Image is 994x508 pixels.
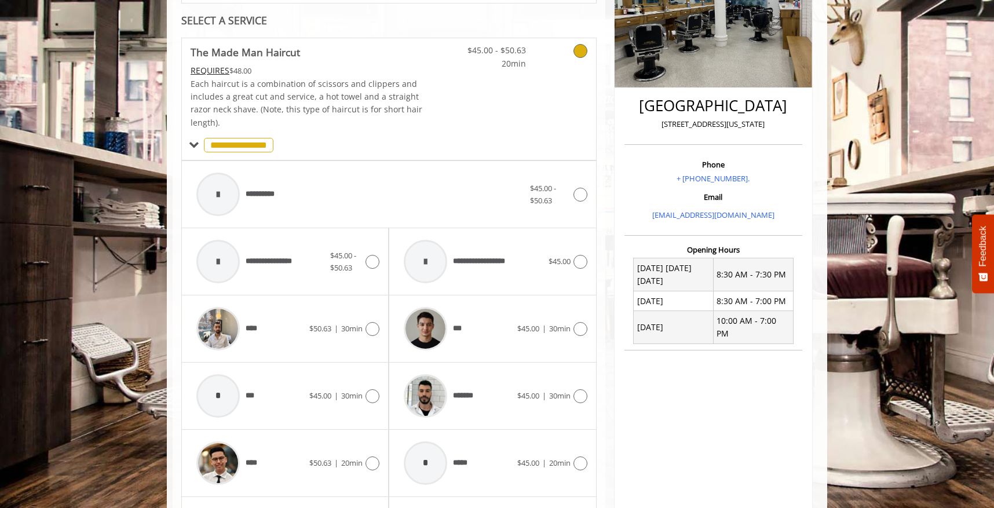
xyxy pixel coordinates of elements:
[517,390,539,401] span: $45.00
[549,256,571,266] span: $45.00
[458,44,526,57] span: $45.00 - $50.63
[191,65,229,76] span: This service needs some Advance to be paid before we block your appointment
[341,323,363,334] span: 30min
[191,44,300,60] b: The Made Man Haircut
[542,458,546,468] span: |
[309,458,331,468] span: $50.63
[458,57,526,70] span: 20min
[334,323,338,334] span: |
[341,458,363,468] span: 20min
[542,390,546,401] span: |
[627,160,799,169] h3: Phone
[341,390,363,401] span: 30min
[309,390,331,401] span: $45.00
[549,323,571,334] span: 30min
[517,323,539,334] span: $45.00
[530,183,556,206] span: $45.00 - $50.63
[634,311,714,344] td: [DATE]
[634,258,714,291] td: [DATE] [DATE] [DATE]
[181,15,597,26] div: SELECT A SERVICE
[309,323,331,334] span: $50.63
[652,210,774,220] a: [EMAIL_ADDRESS][DOMAIN_NAME]
[627,97,799,114] h2: [GEOGRAPHIC_DATA]
[677,173,750,184] a: + [PHONE_NUMBER].
[330,250,356,273] span: $45.00 - $50.63
[517,458,539,468] span: $45.00
[634,291,714,311] td: [DATE]
[334,390,338,401] span: |
[627,118,799,130] p: [STREET_ADDRESS][US_STATE]
[191,64,423,77] div: $48.00
[549,458,571,468] span: 20min
[191,78,422,128] span: Each haircut is a combination of scissors and clippers and includes a great cut and service, a ho...
[549,390,571,401] span: 30min
[334,458,338,468] span: |
[624,246,802,254] h3: Opening Hours
[978,226,988,266] span: Feedback
[713,291,793,311] td: 8:30 AM - 7:00 PM
[713,311,793,344] td: 10:00 AM - 7:00 PM
[972,214,994,293] button: Feedback - Show survey
[542,323,546,334] span: |
[713,258,793,291] td: 8:30 AM - 7:30 PM
[627,193,799,201] h3: Email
